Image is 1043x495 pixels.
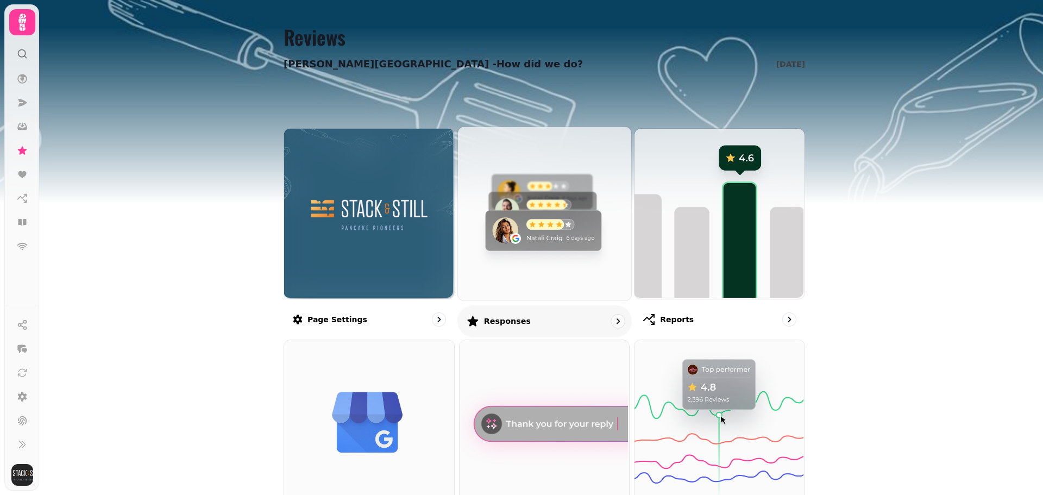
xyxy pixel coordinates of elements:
[305,179,432,248] img: How did we do?
[612,316,623,327] svg: go to
[433,314,444,325] svg: go to
[483,316,530,327] p: Responses
[11,464,33,486] img: User avatar
[9,464,35,486] button: User avatar
[634,128,805,335] a: ReportsReports
[307,314,367,325] p: Page settings
[457,126,632,337] a: ResponsesResponses
[633,128,803,298] img: Reports
[776,59,805,70] p: [DATE]
[284,128,455,335] a: Page settingsHow did we do?Page settings
[660,314,694,325] p: Reports
[284,57,583,72] p: [PERSON_NAME][GEOGRAPHIC_DATA] - How did we do?
[456,126,630,299] img: Responses
[784,314,795,325] svg: go to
